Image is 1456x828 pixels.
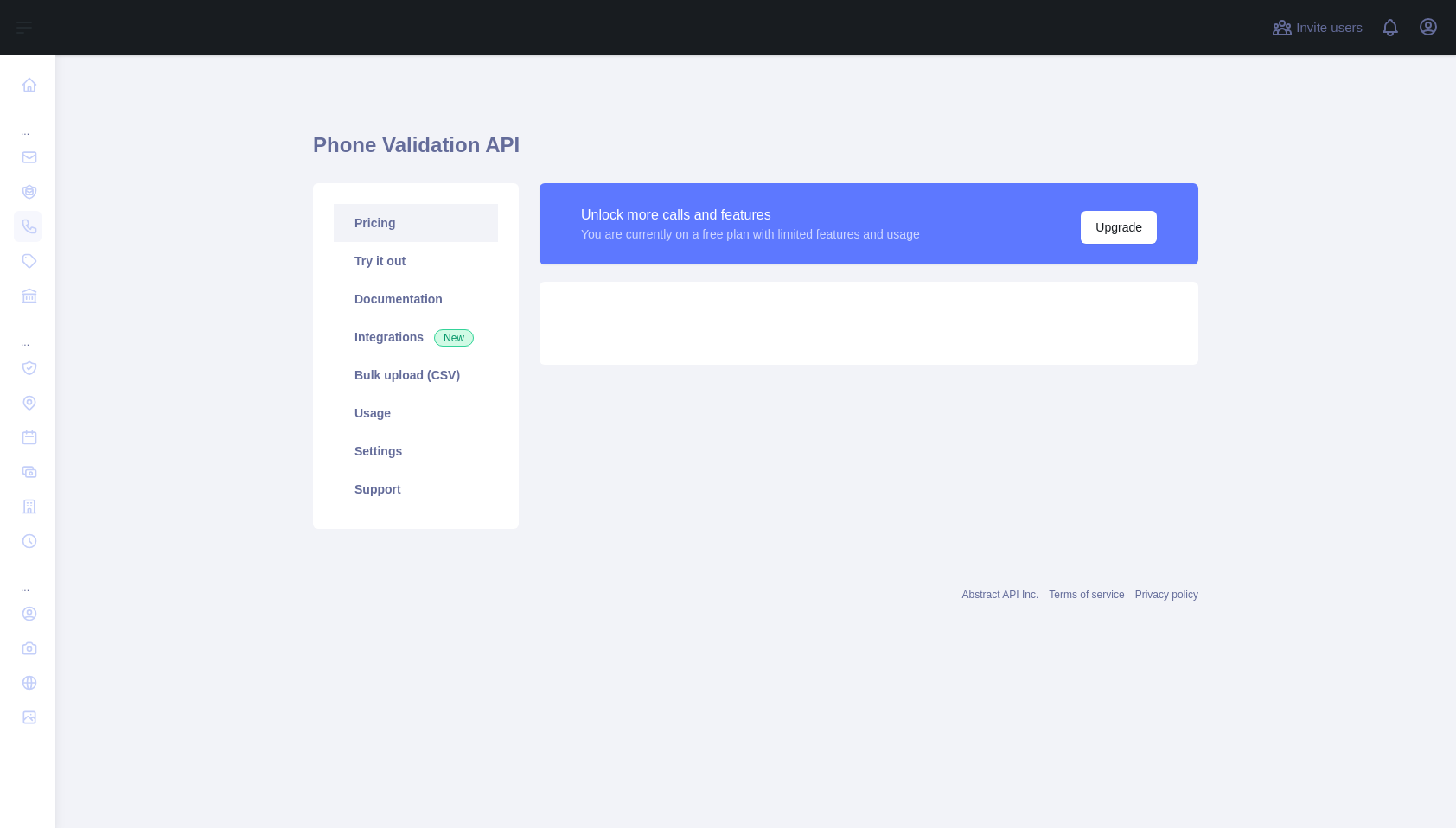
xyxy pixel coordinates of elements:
[334,280,498,318] a: Documentation
[313,131,1198,173] h1: Phone Validation API
[581,226,920,243] div: You are currently on a free plan with limited features and usage
[14,560,42,595] div: ...
[1081,211,1157,244] button: Upgrade
[334,242,498,280] a: Try it out
[1296,18,1363,38] span: Invite users
[334,470,498,508] a: Support
[1135,589,1198,601] a: Privacy policy
[434,329,474,347] span: New
[334,394,498,432] a: Usage
[1049,589,1124,601] a: Terms of service
[1268,14,1366,41] button: Invite users
[334,432,498,470] a: Settings
[334,356,498,394] a: Bulk upload (CSV)
[962,589,1039,601] a: Abstract API Inc.
[581,205,920,226] div: Unlock more calls and features
[334,204,498,242] a: Pricing
[14,104,42,138] div: ...
[14,315,42,349] div: ...
[334,318,498,356] a: Integrations New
